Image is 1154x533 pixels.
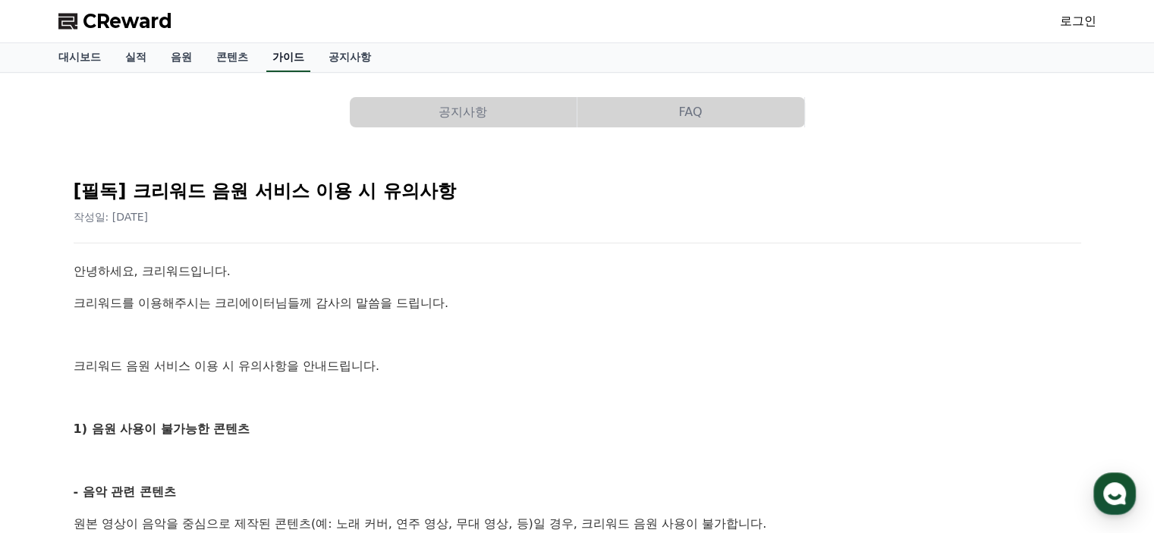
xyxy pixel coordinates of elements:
p: 크리워드 음원 서비스 이용 시 유의사항을 안내드립니다. [74,356,1081,376]
span: 설정 [234,430,253,442]
span: 홈 [48,430,57,442]
a: 대화 [100,407,196,445]
a: CReward [58,9,172,33]
p: 크리워드를 이용해주시는 크리에이터님들께 감사의 말씀을 드립니다. [74,293,1081,313]
a: 실적 [113,43,159,72]
h2: [필독] 크리워드 음원 서비스 이용 시 유의사항 [74,179,1081,203]
a: 음원 [159,43,204,72]
a: 가이드 [266,43,310,72]
span: CReward [83,9,172,33]
strong: - 음악 관련 콘텐츠 [74,484,176,499]
span: 작성일: [DATE] [74,211,149,223]
a: 설정 [196,407,291,445]
span: 대화 [139,431,157,443]
a: 홈 [5,407,100,445]
button: 공지사항 [350,97,577,127]
a: 로그인 [1060,12,1096,30]
p: 안녕하세요, 크리워드입니다. [74,262,1081,281]
strong: 1) 음원 사용이 불가능한 콘텐츠 [74,422,250,436]
a: FAQ [577,97,805,127]
a: 콘텐츠 [204,43,260,72]
a: 공지사항 [316,43,383,72]
button: FAQ [577,97,804,127]
a: 대시보드 [46,43,113,72]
